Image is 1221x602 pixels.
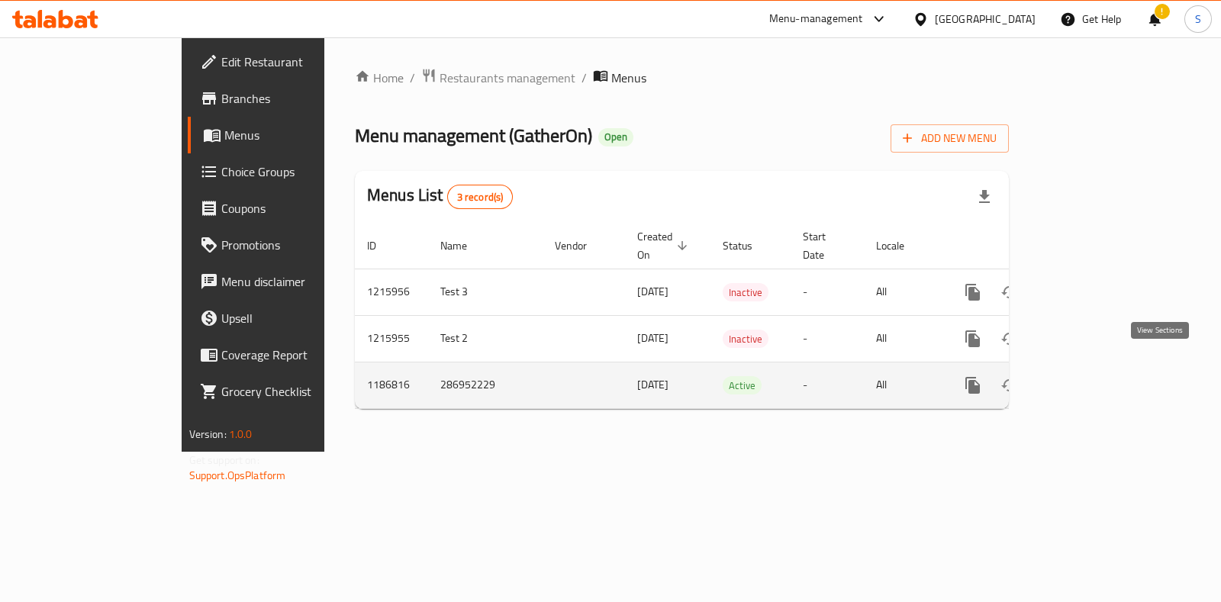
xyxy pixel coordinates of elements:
[611,69,646,87] span: Menus
[723,377,762,394] span: Active
[221,53,373,71] span: Edit Restaurant
[367,237,396,255] span: ID
[188,117,385,153] a: Menus
[188,336,385,373] a: Coverage Report
[410,69,415,87] li: /
[598,128,633,146] div: Open
[188,263,385,300] a: Menu disclaimer
[188,227,385,263] a: Promotions
[221,236,373,254] span: Promotions
[935,11,1036,27] div: [GEOGRAPHIC_DATA]
[723,330,768,348] span: Inactive
[189,465,286,485] a: Support.OpsPlatform
[637,375,668,394] span: [DATE]
[637,227,692,264] span: Created On
[355,223,1113,409] table: enhanced table
[188,80,385,117] a: Branches
[355,118,592,153] span: Menu management ( GatherOn )
[221,382,373,401] span: Grocery Checklist
[791,269,864,315] td: -
[723,283,768,301] div: Inactive
[555,237,607,255] span: Vendor
[221,346,373,364] span: Coverage Report
[966,179,1003,215] div: Export file
[188,153,385,190] a: Choice Groups
[428,362,543,408] td: 286952229
[723,237,772,255] span: Status
[955,367,991,404] button: more
[891,124,1009,153] button: Add New Menu
[229,424,253,444] span: 1.0.0
[221,163,373,181] span: Choice Groups
[421,68,575,88] a: Restaurants management
[637,328,668,348] span: [DATE]
[355,269,428,315] td: 1215956
[188,300,385,336] a: Upsell
[991,274,1028,311] button: Change Status
[428,269,543,315] td: Test 3
[864,315,942,362] td: All
[447,185,514,209] div: Total records count
[189,450,259,470] span: Get support on:
[188,43,385,80] a: Edit Restaurant
[440,237,487,255] span: Name
[769,10,863,28] div: Menu-management
[440,69,575,87] span: Restaurants management
[188,190,385,227] a: Coupons
[221,199,373,217] span: Coupons
[355,315,428,362] td: 1215955
[448,190,513,204] span: 3 record(s)
[791,362,864,408] td: -
[637,282,668,301] span: [DATE]
[221,272,373,291] span: Menu disclaimer
[224,126,373,144] span: Menus
[221,89,373,108] span: Branches
[221,309,373,327] span: Upsell
[991,367,1028,404] button: Change Status
[188,373,385,410] a: Grocery Checklist
[723,284,768,301] span: Inactive
[598,130,633,143] span: Open
[723,376,762,394] div: Active
[942,223,1113,269] th: Actions
[803,227,846,264] span: Start Date
[1195,11,1201,27] span: S
[991,320,1028,357] button: Change Status
[367,184,513,209] h2: Menus List
[955,320,991,357] button: more
[355,362,428,408] td: 1186816
[582,69,587,87] li: /
[864,362,942,408] td: All
[355,68,1009,88] nav: breadcrumb
[791,315,864,362] td: -
[903,129,997,148] span: Add New Menu
[189,424,227,444] span: Version:
[876,237,924,255] span: Locale
[428,315,543,362] td: Test 2
[864,269,942,315] td: All
[955,274,991,311] button: more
